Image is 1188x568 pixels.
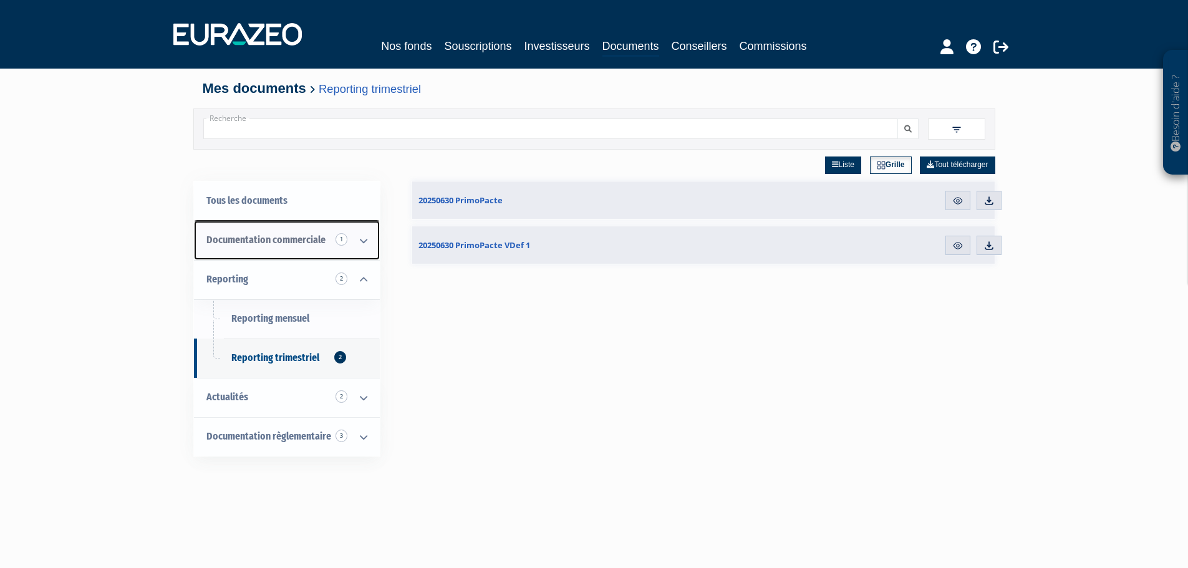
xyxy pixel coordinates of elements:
[194,417,380,456] a: Documentation règlementaire 3
[418,239,530,251] span: 20250630 PrimoPacte VDef 1
[1169,57,1183,169] p: Besoin d'aide ?
[444,37,511,55] a: Souscriptions
[336,272,347,285] span: 2
[418,195,503,206] span: 20250630 PrimoPacte
[952,240,963,251] img: eye.svg
[336,233,347,246] span: 1
[194,339,380,378] a: Reporting trimestriel2
[334,351,346,363] span: 2
[206,234,326,246] span: Documentation commerciale
[336,430,347,442] span: 3
[740,37,807,55] a: Commissions
[194,181,380,221] a: Tous les documents
[920,156,995,174] a: Tout télécharger
[983,240,995,251] img: download.svg
[412,226,779,264] a: 20250630 PrimoPacte VDef 1
[602,37,659,57] a: Documents
[877,161,886,170] img: grid.svg
[319,82,421,95] a: Reporting trimestriel
[231,352,319,363] span: Reporting trimestriel
[194,260,380,299] a: Reporting 2
[524,37,589,55] a: Investisseurs
[206,273,248,285] span: Reporting
[952,195,963,206] img: eye.svg
[870,156,912,174] a: Grille
[983,195,995,206] img: download.svg
[194,378,380,417] a: Actualités 2
[206,430,331,442] span: Documentation règlementaire
[336,390,347,403] span: 2
[194,299,380,339] a: Reporting mensuel
[231,312,309,324] span: Reporting mensuel
[203,118,898,139] input: Recherche
[412,181,779,219] a: 20250630 PrimoPacte
[672,37,727,55] a: Conseillers
[206,391,248,403] span: Actualités
[825,156,861,174] a: Liste
[381,37,432,55] a: Nos fonds
[203,81,986,96] h4: Mes documents
[173,23,302,46] img: 1732889491-logotype_eurazeo_blanc_rvb.png
[951,124,962,135] img: filter.svg
[194,221,380,260] a: Documentation commerciale 1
